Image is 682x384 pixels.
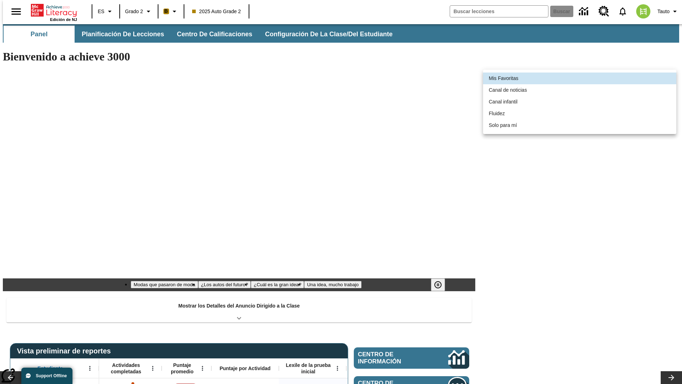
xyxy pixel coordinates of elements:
body: Máximo 600 caracteres Presiona Escape para desactivar la barra de herramientas Presiona Alt + F10... [3,6,104,12]
li: Mis Favoritas [483,73,676,84]
li: Fluidez [483,108,676,119]
li: Solo para mí [483,119,676,131]
li: Canal infantil [483,96,676,108]
li: Canal de noticias [483,84,676,96]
